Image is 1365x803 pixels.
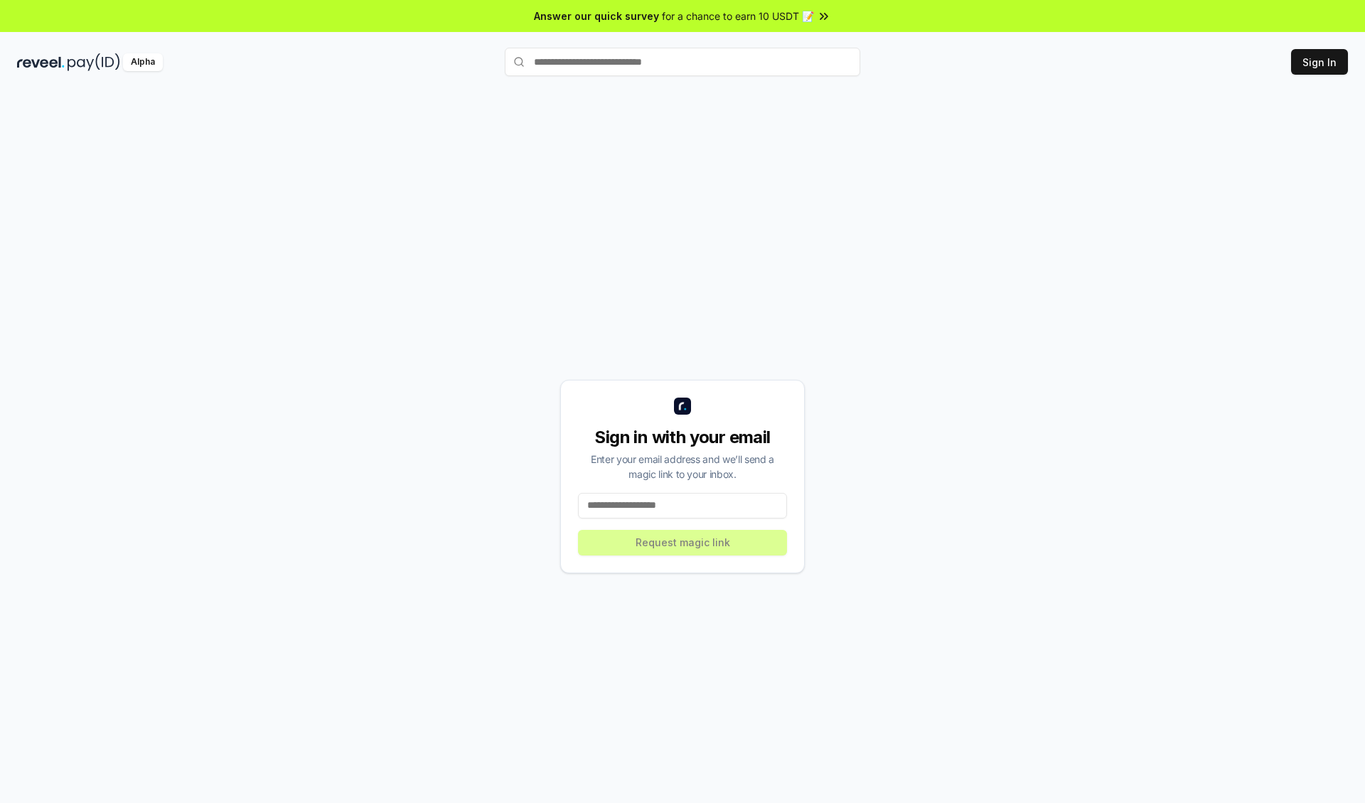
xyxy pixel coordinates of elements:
div: Alpha [123,53,163,71]
img: pay_id [68,53,120,71]
button: Sign In [1291,49,1348,75]
span: Answer our quick survey [534,9,659,23]
img: logo_small [674,398,691,415]
span: for a chance to earn 10 USDT 📝 [662,9,814,23]
div: Enter your email address and we’ll send a magic link to your inbox. [578,452,787,482]
img: reveel_dark [17,53,65,71]
div: Sign in with your email [578,426,787,449]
